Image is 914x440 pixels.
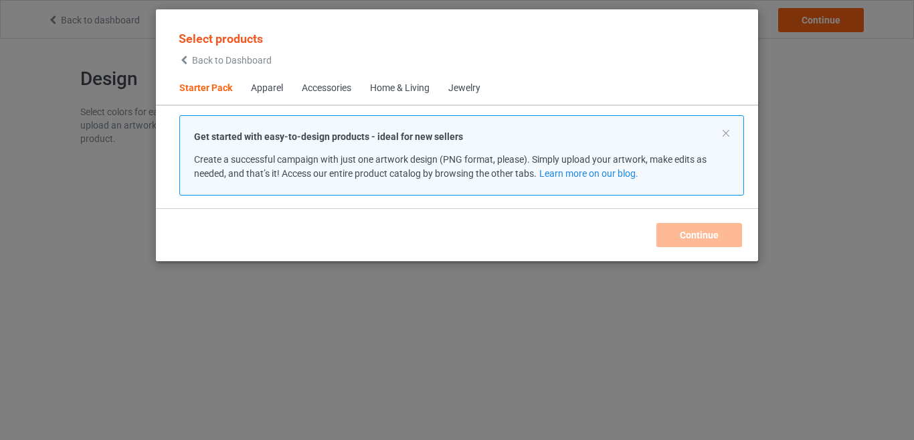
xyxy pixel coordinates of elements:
[192,55,272,66] span: Back to Dashboard
[370,82,430,95] div: Home & Living
[539,168,638,179] a: Learn more on our blog.
[302,82,351,95] div: Accessories
[179,31,263,46] span: Select products
[251,82,283,95] div: Apparel
[170,72,242,104] span: Starter Pack
[194,154,707,179] span: Create a successful campaign with just one artwork design (PNG format, please). Simply upload you...
[194,131,463,142] strong: Get started with easy-to-design products - ideal for new sellers
[448,82,480,95] div: Jewelry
